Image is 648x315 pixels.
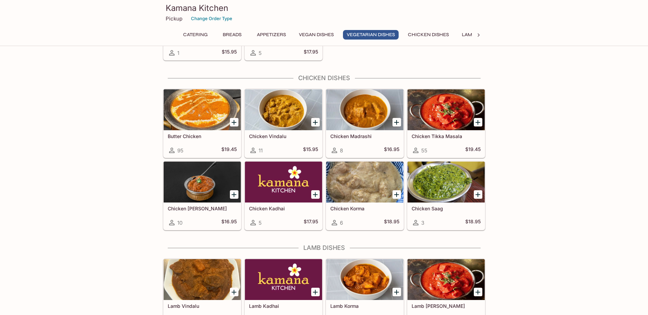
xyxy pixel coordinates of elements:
[249,303,318,309] h5: Lamb Kadhai
[221,219,237,227] h5: $16.95
[259,220,262,226] span: 5
[249,133,318,139] h5: Chicken Vindalu
[343,30,399,40] button: Vegetarian Dishes
[177,147,183,154] span: 95
[245,89,322,130] div: Chicken Vindalu
[230,190,238,199] button: Add Chicken Curry
[304,49,318,57] h5: $17.95
[166,3,483,13] h3: Kamana Kitchen
[163,74,485,82] h4: Chicken Dishes
[222,49,237,57] h5: $15.95
[465,146,481,154] h5: $19.45
[404,30,453,40] button: Chicken Dishes
[465,219,481,227] h5: $18.95
[474,190,482,199] button: Add Chicken Saag
[163,161,241,230] a: Chicken [PERSON_NAME]10$16.95
[412,133,481,139] h5: Chicken Tikka Masala
[474,118,482,126] button: Add Chicken Tikka Masala
[245,89,322,158] a: Chicken Vindalu11$15.95
[249,206,318,211] h5: Chicken Kadhai
[421,220,424,226] span: 3
[168,206,237,211] h5: Chicken [PERSON_NAME]
[326,161,404,230] a: Chicken Korma6$18.95
[245,259,322,300] div: Lamb Kadhai
[259,50,262,56] span: 5
[188,13,235,24] button: Change Order Type
[392,288,401,296] button: Add Lamb Korma
[259,147,263,154] span: 11
[392,118,401,126] button: Add Chicken Madrashi
[474,288,482,296] button: Add Lamb Tikka Masala
[245,162,322,202] div: Chicken Kadhai
[177,50,179,56] span: 1
[392,190,401,199] button: Add Chicken Korma
[164,259,241,300] div: Lamb Vindalu
[412,303,481,309] h5: Lamb [PERSON_NAME]
[340,147,343,154] span: 8
[408,162,485,202] div: Chicken Saag
[408,89,485,130] div: Chicken Tikka Masala
[340,220,343,226] span: 6
[412,206,481,211] h5: Chicken Saag
[164,89,241,130] div: Butter Chicken
[253,30,290,40] button: Appetizers
[163,244,485,252] h4: Lamb Dishes
[245,161,322,230] a: Chicken Kadhai5$17.95
[166,15,182,22] p: Pickup
[326,162,403,202] div: Chicken Korma
[421,147,427,154] span: 55
[217,30,248,40] button: Breads
[303,146,318,154] h5: $15.95
[164,162,241,202] div: Chicken Curry
[330,133,399,139] h5: Chicken Madrashi
[230,118,238,126] button: Add Butter Chicken
[384,219,399,227] h5: $18.95
[295,30,337,40] button: Vegan Dishes
[221,146,237,154] h5: $19.45
[458,30,497,40] button: Lamb Dishes
[168,133,237,139] h5: Butter Chicken
[384,146,399,154] h5: $16.95
[326,259,403,300] div: Lamb Korma
[326,89,403,130] div: Chicken Madrashi
[179,30,211,40] button: Catering
[311,288,320,296] button: Add Lamb Kadhai
[177,220,182,226] span: 10
[330,303,399,309] h5: Lamb Korma
[330,206,399,211] h5: Chicken Korma
[168,303,237,309] h5: Lamb Vindalu
[163,89,241,158] a: Butter Chicken95$19.45
[230,288,238,296] button: Add Lamb Vindalu
[326,89,404,158] a: Chicken Madrashi8$16.95
[407,161,485,230] a: Chicken Saag3$18.95
[311,118,320,126] button: Add Chicken Vindalu
[311,190,320,199] button: Add Chicken Kadhai
[304,219,318,227] h5: $17.95
[407,89,485,158] a: Chicken Tikka Masala55$19.45
[408,259,485,300] div: Lamb Tikka Masala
